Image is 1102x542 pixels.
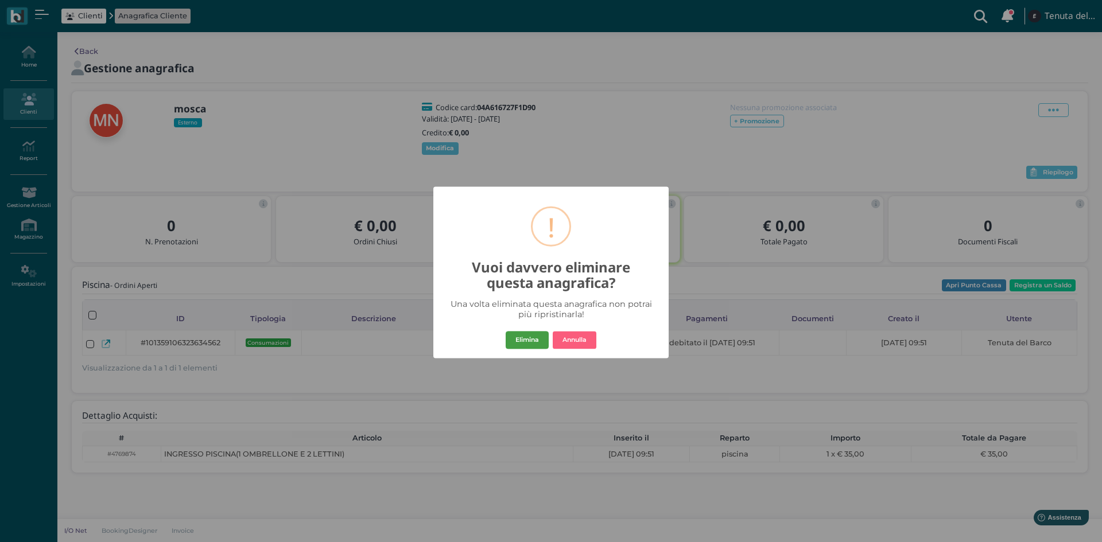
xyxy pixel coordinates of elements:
[506,331,549,349] button: Elimina
[447,299,655,319] div: Una volta eliminata questa anagrafica non potrai più ripristinarla!
[553,331,596,349] button: Annulla
[433,249,669,291] h2: Vuoi davvero eliminare questa anagrafica?
[548,209,555,246] div: !
[34,9,76,18] span: Assistenza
